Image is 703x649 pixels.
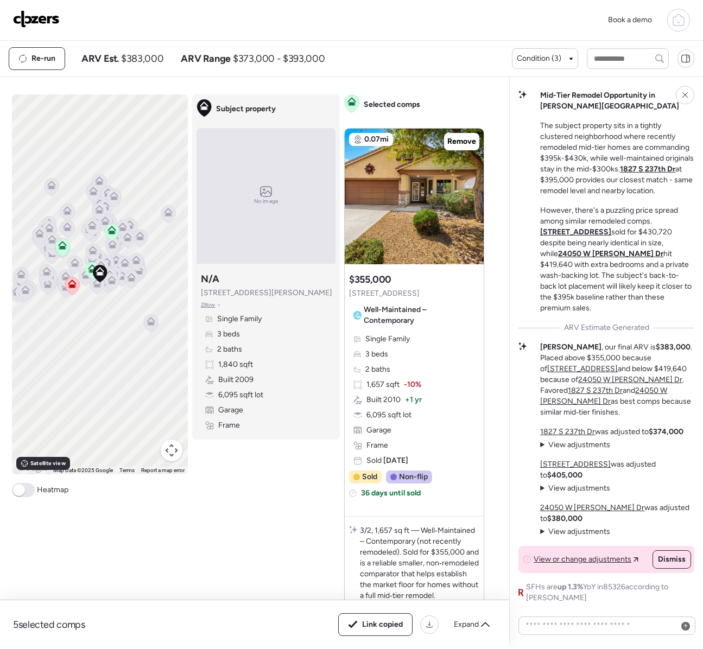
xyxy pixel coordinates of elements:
[540,503,644,512] a: 24050 W [PERSON_NAME] Dr
[558,582,583,591] span: up 1.3%
[405,395,422,405] span: + 1 yr
[217,314,262,324] span: Single Family
[15,460,50,474] img: Google
[540,459,694,481] p: was adjusted to
[37,485,68,495] span: Heatmap
[564,322,649,333] span: ARV Estimate Generated
[526,582,694,603] span: SFHs are YoY in 85326 according to [PERSON_NAME]
[548,483,610,493] span: View adjustments
[217,344,242,355] span: 2 baths
[218,359,253,370] span: 1,840 sqft
[547,470,582,480] strong: $405,000
[658,554,686,565] span: Dismiss
[361,488,421,499] span: 36 days until sold
[540,120,694,196] p: The subject property sits in a tightly clustered neighborhood where recently remodeled mid-tier h...
[201,301,216,309] span: Zillow
[53,467,113,473] span: Map Data ©2025 Google
[365,334,410,345] span: Single Family
[216,104,276,114] span: Subject property
[360,525,479,601] p: 3/2, 1,657 sq ft — Well‑Maintained – Contemporary (not recently remodeled). Sold for $355,000 and...
[181,52,231,65] span: ARV Range
[201,272,219,285] h3: N/A
[540,440,610,450] summary: View adjustments
[218,301,220,309] span: •
[362,472,377,482] span: Sold
[349,273,391,286] h3: $355,000
[13,10,60,28] img: Logo
[31,53,55,64] span: Re-run
[366,455,408,466] span: Sold
[121,52,163,65] span: $383,000
[558,249,663,258] a: 24050 W [PERSON_NAME] Dr
[364,304,475,326] span: Well-Maintained – Contemporary
[568,386,623,395] a: 1827 S 237th Dr
[13,618,85,631] span: 5 selected comps
[540,342,601,352] strong: [PERSON_NAME]
[540,91,679,111] strong: Mid-Tier Remodel Opportunity in [PERSON_NAME][GEOGRAPHIC_DATA]
[547,364,618,373] a: [STREET_ADDRESS]
[547,514,582,523] strong: $380,000
[404,379,421,390] span: -10%
[364,99,420,110] span: Selected comps
[540,483,610,494] summary: View adjustments
[362,619,403,630] span: Link copied
[218,390,263,400] span: 6,095 sqft lot
[540,205,694,314] p: However, there's a puzzling price spread among similar remodeled comps. sold for $430,720 despite...
[161,440,182,461] button: Map camera controls
[366,440,388,451] span: Frame
[608,15,652,24] span: Book a demo
[540,427,595,436] a: 1827 S 237th Dr
[365,364,390,375] span: 2 baths
[218,420,240,431] span: Frame
[540,227,611,237] a: [STREET_ADDRESS]
[201,288,332,298] span: [STREET_ADDRESS][PERSON_NAME]
[366,379,400,390] span: 1,657 sqft
[218,374,254,385] span: Built 2009
[540,502,694,524] p: was adjusted to
[540,427,683,437] p: was adjusted to
[366,410,411,421] span: 6,095 sqft lot
[548,527,610,536] span: View adjustments
[540,342,694,418] p: , our final ARV is . Placed above $355,000 because of and below $419,640 because of . Favored and...
[540,460,611,469] a: [STREET_ADDRESS]
[454,619,479,630] span: Expand
[15,460,50,474] a: Open this area in Google Maps (opens a new window)
[534,554,631,565] span: View or change adjustments
[649,427,683,436] strong: $374,000
[656,342,691,352] strong: $383,000
[399,472,428,482] span: Non-flip
[447,136,476,147] span: Remove
[218,405,243,416] span: Garage
[81,52,119,65] span: ARV Est.
[233,52,325,65] span: $373,000 - $393,000
[366,425,391,436] span: Garage
[366,395,401,405] span: Built 2010
[382,456,408,465] span: [DATE]
[349,288,420,299] span: [STREET_ADDRESS]
[548,440,610,449] span: View adjustments
[217,329,240,340] span: 3 beds
[365,349,388,360] span: 3 beds
[364,134,389,145] span: 0.07mi
[254,197,278,206] span: No image
[620,164,675,174] a: 1827 S 237th Dr
[119,467,135,473] a: Terms (opens in new tab)
[517,53,561,64] span: Condition (3)
[30,459,65,468] span: Satellite view
[578,375,682,384] a: 24050 W [PERSON_NAME] Dr
[534,554,638,565] a: View or change adjustments
[540,526,610,537] summary: View adjustments
[141,467,185,473] a: Report a map error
